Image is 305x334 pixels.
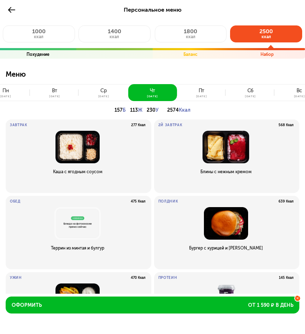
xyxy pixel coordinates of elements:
span: 2500 [259,28,273,35]
p: 470 Ккал [131,276,146,280]
span: ккал [262,34,271,39]
span: ккал [34,34,43,39]
span: 1400 [108,28,121,35]
p: 2574 [167,105,190,115]
span: ккал [110,34,119,39]
p: 277 Ккал [131,123,146,127]
p: 113 [130,105,142,115]
p: Набор [260,52,274,57]
p: Полдник [158,199,178,204]
p: Каша с ягодным соусом [10,169,146,175]
div: [DATE] [147,95,158,98]
span: Персональное меню [124,6,182,13]
button: ср[DATE] [79,84,128,101]
div: [DATE] [98,95,109,98]
p: 230 [147,105,159,115]
img: Тортильони с курицей [10,283,146,316]
div: [DATE] [294,95,305,98]
img: Террин из минтая и булгур [10,207,146,240]
div: [DATE] [0,95,11,98]
p: 2й завтрак [158,123,182,127]
p: 475 Ккал [131,199,146,204]
p: Баланс [183,52,198,57]
button: вт[DATE] [30,84,79,101]
p: Блины с нежным кремом [158,169,294,175]
button: 1400ккал [78,25,151,42]
div: [DATE] [245,95,256,98]
p: Бургер с курицей и [PERSON_NAME] [158,245,294,251]
span: от 1 590 ₽ в день [248,302,293,309]
span: Ккал [179,107,190,113]
p: Ужин [10,276,22,280]
span: 1800 [184,28,197,35]
button: пт[DATE] [177,84,226,101]
span: У [156,107,159,113]
img: Напиток Exponenta High-pro черника-земляника [158,283,294,316]
p: Террин из минтая и булгур [10,245,146,251]
span: ккал [186,34,195,39]
p: 568 Ккал [278,123,294,127]
p: Меню [6,70,299,84]
span: 1000 [32,28,46,35]
p: Обед [10,199,20,204]
button: Оформитьот 1 590 ₽ в день [6,297,299,314]
span: Б [123,107,126,113]
div: [DATE] [196,95,207,98]
div: вс [297,88,303,94]
img: Бургер с курицей и барбекю [158,207,294,240]
p: Протеин [158,276,177,280]
div: чт [150,88,156,94]
img: Блины с нежным кремом [158,131,294,163]
div: сб [247,88,254,94]
div: ср [100,88,107,94]
img: Каша с ягодным соусом [10,131,146,163]
div: пт [199,88,205,94]
button: 2500ккал [230,25,302,42]
div: [DATE] [49,95,60,98]
p: Завтрак [10,123,27,127]
button: чт[DATE] [128,84,177,101]
div: пн [2,88,9,94]
button: сб[DATE] [226,84,275,101]
p: Похудение [27,52,49,57]
div: вт [52,88,58,94]
p: 145 Ккал [279,276,294,280]
button: 1800ккал [155,25,227,42]
p: 639 Ккал [278,199,294,204]
button: 1000ккал [3,25,75,42]
p: 157 [115,105,126,115]
span: Ж [138,107,142,113]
